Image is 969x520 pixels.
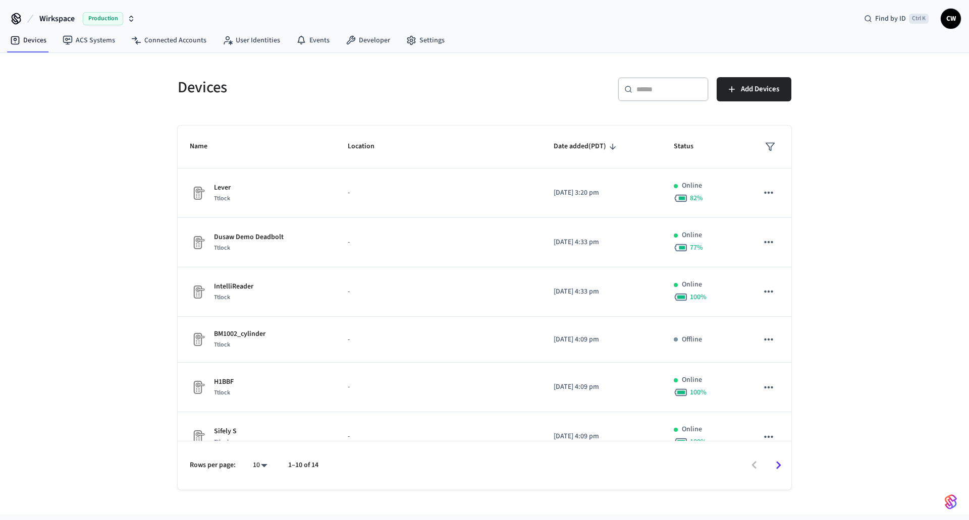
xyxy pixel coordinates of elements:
span: 100 % [690,437,707,447]
span: Ttlock [214,244,230,252]
p: - [348,237,529,248]
span: Location [348,139,388,154]
p: - [348,286,529,297]
span: Ttlock [214,340,230,349]
a: Settings [398,31,453,49]
img: Placeholder Lock Image [190,235,206,251]
p: - [348,431,529,442]
p: - [348,334,529,345]
p: [DATE] 4:09 pm [554,431,650,442]
a: Connected Accounts [123,31,214,49]
p: Offline [682,334,702,345]
p: [DATE] 3:20 pm [554,188,650,198]
span: Status [674,139,707,154]
a: ACS Systems [55,31,123,49]
p: Online [682,181,702,191]
span: Ctrl K [909,14,929,24]
p: Online [682,424,702,435]
p: [DATE] 4:33 pm [554,286,650,297]
p: Lever [214,183,231,193]
p: - [348,188,529,198]
span: Ttlock [214,438,230,446]
span: Wirkspace [39,13,75,25]
img: Placeholder Lock Image [190,379,206,395]
p: [DATE] 4:33 pm [554,237,650,248]
p: - [348,382,529,392]
a: User Identities [214,31,288,49]
img: SeamLogoGradient.69752ec5.svg [945,494,957,510]
p: Rows per page: [190,460,236,471]
span: Production [83,12,123,25]
span: CW [942,10,960,28]
button: CW [941,9,961,29]
h5: Devices [178,77,478,98]
img: Placeholder Lock Image [190,284,206,300]
p: H1BBF [214,377,234,387]
span: 77 % [690,243,703,253]
div: 10 [248,458,272,473]
span: Name [190,139,221,154]
img: Placeholder Lock Image [190,331,206,348]
p: IntelliReader [214,281,253,292]
span: Ttlock [214,388,230,397]
p: Online [682,230,702,241]
span: Find by ID [875,14,906,24]
p: Online [682,375,702,385]
img: Placeholder Lock Image [190,429,206,445]
p: 1–10 of 14 [288,460,318,471]
span: Date added(PDT) [554,139,619,154]
p: Sifely S [214,426,237,437]
p: [DATE] 4:09 pm [554,334,650,345]
a: Developer [338,31,398,49]
span: 82 % [690,193,703,203]
button: Go to next page [767,453,790,477]
a: Events [288,31,338,49]
a: Devices [2,31,55,49]
span: Ttlock [214,194,230,203]
button: Add Devices [717,77,791,101]
div: Find by IDCtrl K [856,10,937,28]
span: 100 % [690,387,707,397]
span: Add Devices [741,83,779,96]
p: Online [682,279,702,290]
span: 100 % [690,292,707,302]
img: Placeholder Lock Image [190,185,206,201]
p: Dusaw Demo Deadbolt [214,232,284,243]
p: [DATE] 4:09 pm [554,382,650,392]
p: BM1002_cylinder [214,329,265,339]
span: Ttlock [214,293,230,302]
